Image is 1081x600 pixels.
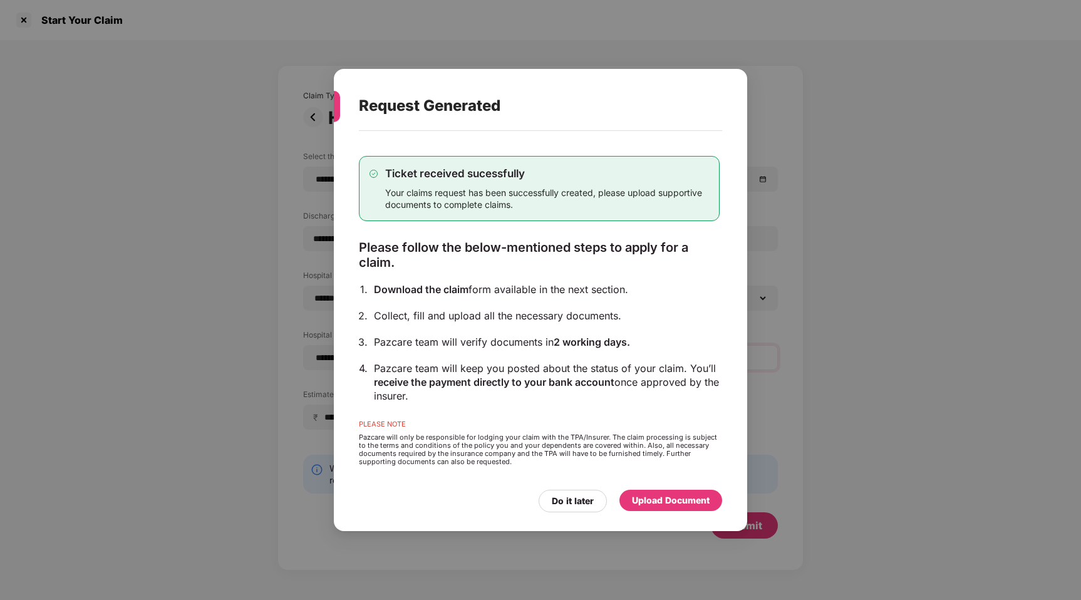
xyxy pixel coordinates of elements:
div: Pazcare will only be responsible for lodging your claim with the TPA/Insurer. The claim processin... [359,433,720,466]
div: Upload Document [632,494,710,507]
div: Ticket received sucessfully [385,167,709,180]
span: 2 working days. [554,336,630,348]
div: Pazcare team will keep you posted about the status of your claim. You’ll once approved by the ins... [374,361,720,403]
div: Pazcare team will verify documents in [374,335,720,349]
span: Download the claim [374,283,468,296]
div: Request Generated [359,81,692,130]
div: 1. [360,282,368,296]
div: 4. [359,361,368,375]
div: Collect, fill and upload all the necessary documents. [374,309,720,323]
div: Please follow the below-mentioned steps to apply for a claim. [359,240,720,270]
div: 2. [358,309,368,323]
span: receive the payment directly to your bank account [374,376,614,388]
img: svg+xml;base64,PHN2ZyB4bWxucz0iaHR0cDovL3d3dy53My5vcmcvMjAwMC9zdmciIHdpZHRoPSIxMy4zMzMiIGhlaWdodD... [370,170,378,178]
div: PLEASE NOTE [359,420,720,433]
div: Your claims request has been successfully created, please upload supportive documents to complete... [385,187,709,210]
div: Do it later [552,494,594,508]
div: 3. [358,335,368,349]
div: form available in the next section. [374,282,720,296]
